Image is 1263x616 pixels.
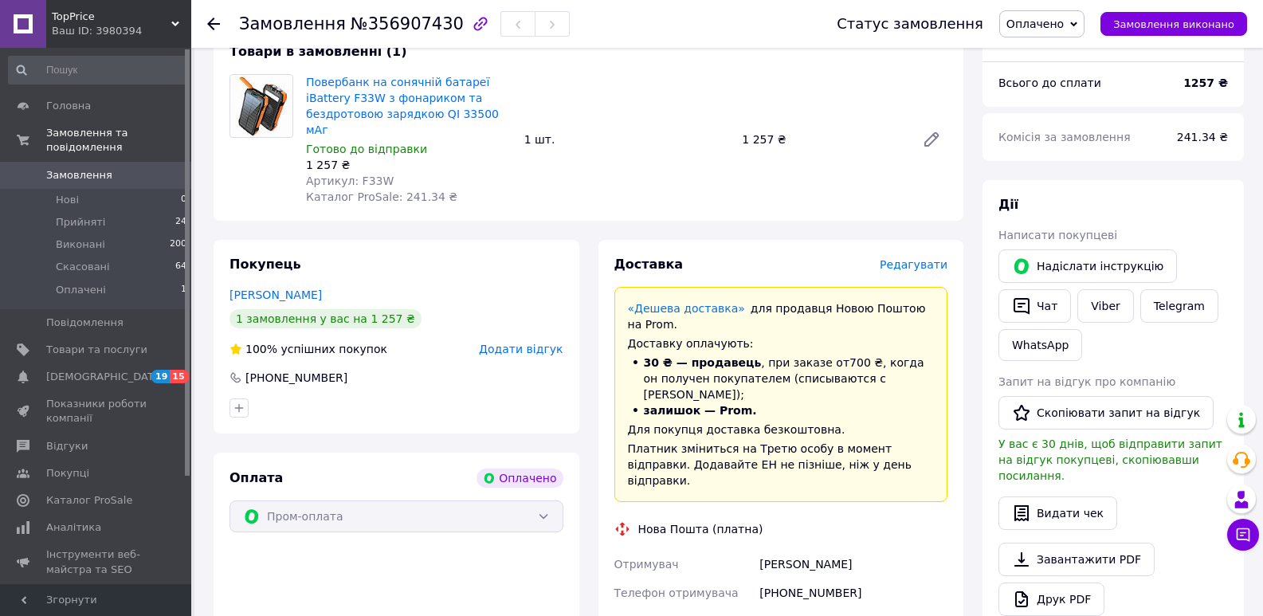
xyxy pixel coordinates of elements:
div: 1 замовлення у вас на 1 257 ₴ [229,309,422,328]
span: Отримувач [614,558,679,571]
div: Ваш ID: 3980394 [52,24,191,38]
span: Замовлення [239,14,346,33]
span: Запит на відгук про компанію [998,375,1175,388]
span: 15 [170,370,188,383]
a: Viber [1077,289,1133,323]
span: [DEMOGRAPHIC_DATA] [46,370,164,384]
span: Доставка [614,257,684,272]
img: Повербанк на сонячній батареї iBattery F33W з фонариком та бездротовою зарядкою QI 33500 мАг [230,75,292,137]
a: [PERSON_NAME] [229,288,322,301]
button: Замовлення виконано [1100,12,1247,36]
div: Повернутися назад [207,16,220,32]
div: успішних покупок [229,341,387,357]
span: Каталог ProSale: 241.34 ₴ [306,190,457,203]
span: Комісія за замовлення [998,131,1131,143]
span: Товари в замовленні (1) [229,44,407,59]
span: Додати відгук [479,343,563,355]
span: Замовлення виконано [1113,18,1234,30]
span: Всього до сплати [998,77,1101,89]
span: 0 [181,193,186,207]
li: , при заказе от 700 ₴ , когда он получен покупателем (списываются с [PERSON_NAME]); [628,355,935,402]
span: Показники роботи компанії [46,397,147,426]
div: Оплачено [477,469,563,488]
input: Пошук [8,56,188,84]
span: Каталог ProSale [46,493,132,508]
div: 1 257 ₴ [735,128,909,151]
div: [PHONE_NUMBER] [244,370,349,386]
span: Замовлення [46,168,112,182]
span: Оплачені [56,283,106,297]
span: Інструменти веб-майстра та SEO [46,547,147,576]
button: Чат з покупцем [1227,519,1259,551]
span: Нові [56,193,79,207]
span: Виконані [56,237,105,252]
div: Доставку оплачують: [628,335,935,351]
div: [PHONE_NUMBER] [756,579,951,607]
span: Готово до відправки [306,143,427,155]
div: Нова Пошта (платна) [634,521,767,537]
div: 1 шт. [518,128,736,151]
button: Видати чек [998,496,1117,530]
span: Головна [46,99,91,113]
span: 100% [245,343,277,355]
span: Скасовані [56,260,110,274]
div: Платник зміниться на Третю особу в момент відправки. Додавайте ЕН не пізніше, ніж у день відправки. [628,441,935,488]
span: 19 [151,370,170,383]
span: 1 [181,283,186,297]
a: Завантажити PDF [998,543,1155,576]
span: 64 [175,260,186,274]
span: Прийняті [56,215,105,230]
div: 1 257 ₴ [306,157,512,173]
div: для продавця Новою Поштою на Prom. [628,300,935,332]
div: Для покупця доставка безкоштовна. [628,422,935,437]
span: Редагувати [880,258,947,271]
span: 200 [170,237,186,252]
a: Редагувати [916,124,947,155]
a: Telegram [1140,289,1218,323]
div: Статус замовлення [837,16,983,32]
button: Надіслати інструкцію [998,249,1177,283]
span: Покупці [46,466,89,481]
span: залишок — Prom. [644,404,757,417]
button: Чат [998,289,1071,323]
button: Скопіювати запит на відгук [998,396,1214,430]
span: Повідомлення [46,316,124,330]
span: TopPrice [52,10,171,24]
a: Повербанк на сонячній батареї iBattery F33W з фонариком та бездротовою зарядкою QI 33500 мАг [306,76,499,136]
span: №356907430 [351,14,464,33]
span: Відгуки [46,439,88,453]
span: У вас є 30 днів, щоб відправити запит на відгук покупцеві, скопіювавши посилання. [998,437,1222,482]
span: Оплачено [1006,18,1064,30]
span: 24 [175,215,186,230]
span: Товари та послуги [46,343,147,357]
span: Оплата [229,470,283,485]
span: Артикул: F33W [306,175,394,187]
span: 241.34 ₴ [1177,131,1228,143]
a: «Дешева доставка» [628,302,745,315]
span: Написати покупцеві [998,229,1117,241]
b: 1257 ₴ [1183,77,1228,89]
span: Аналітика [46,520,101,535]
div: [PERSON_NAME] [756,550,951,579]
a: WhatsApp [998,329,1082,361]
span: Замовлення та повідомлення [46,126,191,155]
span: 30 ₴ — продавець [644,356,762,369]
span: Дії [998,197,1018,212]
span: Телефон отримувача [614,587,739,599]
a: Друк PDF [998,583,1104,616]
span: Покупець [229,257,301,272]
